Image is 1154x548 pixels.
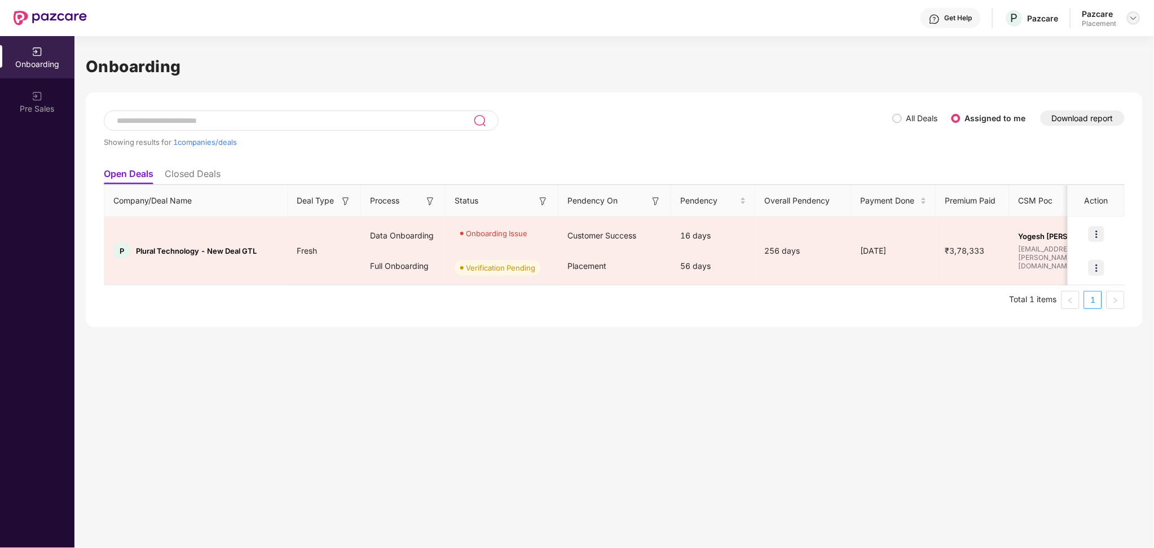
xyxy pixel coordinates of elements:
div: Placement [1082,19,1117,28]
span: Placement [567,261,606,271]
span: [EMAIL_ADDRESS][PERSON_NAME][DOMAIN_NAME] [1019,245,1113,270]
div: Pazcare [1082,8,1117,19]
th: Action [1068,185,1125,216]
img: svg+xml;base64,PHN2ZyB3aWR0aD0iMjQiIGhlaWdodD0iMjUiIHZpZXdCb3g9IjAgMCAyNCAyNSIgZmlsbD0ibm9uZSIgeG... [473,114,486,127]
li: Closed Deals [165,168,221,184]
span: Pendency On [567,195,618,207]
li: Previous Page [1061,291,1080,309]
div: Verification Pending [466,262,535,273]
button: left [1061,291,1080,309]
div: P [113,242,130,259]
span: Yogesh [PERSON_NAME] [1019,232,1113,241]
span: Pendency [680,195,738,207]
th: Pendency [671,185,756,216]
div: Showing results for [104,138,893,147]
div: 16 days [671,220,756,251]
li: Next Page [1107,291,1125,309]
span: 1 companies/deals [173,138,237,147]
label: Assigned to me [965,113,1026,123]
span: Plural Technology - New Deal GTL [136,246,257,255]
span: P [1011,11,1018,25]
span: Deal Type [297,195,334,207]
img: svg+xml;base64,PHN2ZyB3aWR0aD0iMTYiIGhlaWdodD0iMTYiIHZpZXdCb3g9IjAgMCAxNiAxNiIgZmlsbD0ibm9uZSIgeG... [538,196,549,207]
div: [DATE] [852,245,936,257]
div: 56 days [671,251,756,281]
span: left [1067,297,1074,304]
span: Fresh [288,246,326,255]
img: svg+xml;base64,PHN2ZyB3aWR0aD0iMTYiIGhlaWdodD0iMTYiIHZpZXdCb3g9IjAgMCAxNiAxNiIgZmlsbD0ibm9uZSIgeG... [340,196,351,207]
label: All Deals [906,113,938,123]
img: svg+xml;base64,PHN2ZyBpZD0iSGVscC0zMngzMiIgeG1sbnM9Imh0dHA6Ly93d3cudzMub3JnLzIwMDAvc3ZnIiB3aWR0aD... [929,14,940,25]
img: svg+xml;base64,PHN2ZyBpZD0iRHJvcGRvd24tMzJ4MzIiIHhtbG5zPSJodHRwOi8vd3d3LnczLm9yZy8yMDAwL3N2ZyIgd2... [1129,14,1138,23]
div: Full Onboarding [361,251,446,281]
li: Total 1 items [1010,291,1057,309]
a: 1 [1085,291,1102,308]
div: Onboarding Issue [466,228,527,239]
li: 1 [1084,291,1102,309]
img: icon [1089,260,1104,276]
span: Status [455,195,478,207]
span: Payment Done [861,195,918,207]
img: New Pazcare Logo [14,11,87,25]
th: Overall Pendency [756,185,852,216]
img: svg+xml;base64,PHN2ZyB3aWR0aD0iMjAiIGhlaWdodD0iMjAiIHZpZXdCb3g9IjAgMCAyMCAyMCIgZmlsbD0ibm9uZSIgeG... [32,91,43,102]
img: svg+xml;base64,PHN2ZyB3aWR0aD0iMTYiIGhlaWdodD0iMTYiIHZpZXdCb3g9IjAgMCAxNiAxNiIgZmlsbD0ibm9uZSIgeG... [425,196,436,207]
div: Data Onboarding [361,220,446,251]
div: Get Help [945,14,972,23]
span: Customer Success [567,231,636,240]
button: right [1107,291,1125,309]
button: Download report [1041,111,1125,126]
h1: Onboarding [86,54,1143,79]
span: Process [370,195,399,207]
span: ₹3,78,333 [936,246,994,255]
li: Open Deals [104,168,153,184]
img: icon [1089,226,1104,242]
img: svg+xml;base64,PHN2ZyB3aWR0aD0iMjAiIGhlaWdodD0iMjAiIHZpZXdCb3g9IjAgMCAyMCAyMCIgZmlsbD0ibm9uZSIgeG... [32,46,43,58]
th: Company/Deal Name [104,185,288,216]
div: Pazcare [1028,13,1059,24]
img: svg+xml;base64,PHN2ZyB3aWR0aD0iMTYiIGhlaWdodD0iMTYiIHZpZXdCb3g9IjAgMCAxNiAxNiIgZmlsbD0ibm9uZSIgeG... [650,196,662,207]
div: 256 days [756,245,852,257]
th: Payment Done [852,185,936,216]
th: Premium Paid [936,185,1010,216]
span: right [1112,297,1119,304]
span: CSM Poc [1019,195,1053,207]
